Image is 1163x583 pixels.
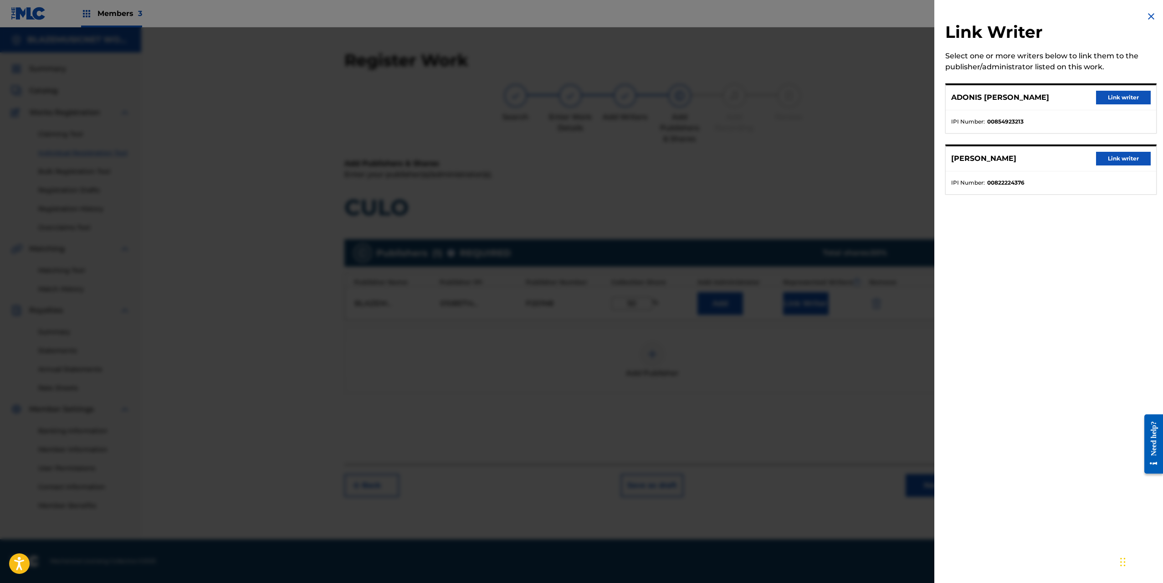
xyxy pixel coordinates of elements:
span: IPI Number : [951,118,985,126]
iframe: Chat Widget [1117,539,1163,583]
span: 3 [138,9,142,18]
span: IPI Number : [951,179,985,187]
h2: Link Writer [945,22,1157,45]
img: MLC Logo [11,7,46,20]
div: Drag [1120,548,1126,576]
p: ADONIS [PERSON_NAME] [951,92,1049,103]
button: Link writer [1096,91,1151,104]
button: Link writer [1096,152,1151,165]
iframe: Resource Center [1137,408,1163,481]
div: Select one or more writers below to link them to the publisher/administrator listed on this work. [945,51,1157,72]
p: [PERSON_NAME] [951,153,1016,164]
img: Top Rightsholders [81,8,92,19]
strong: 00854923213 [987,118,1024,126]
strong: 00822224376 [987,179,1025,187]
span: Members [97,8,142,19]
